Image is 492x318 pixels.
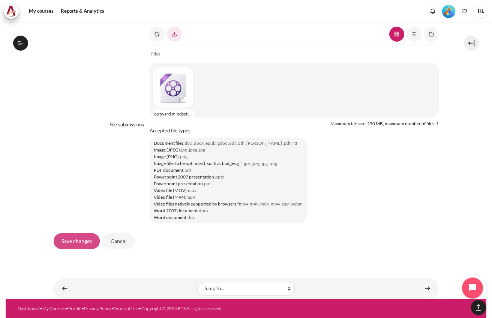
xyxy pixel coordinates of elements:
[442,5,455,18] img: Level #5
[203,181,211,186] small: .ppt
[442,4,455,18] div: Level #5
[427,6,438,17] div: Show notification window with no new notifications
[150,127,438,135] p: Accepted file types:
[471,300,486,315] button: [[backtotopbutton]]
[26,4,56,19] a: My courses
[420,281,435,296] a: Join the Impact Presentation Lab ►
[18,306,40,311] a: Dashboard
[154,140,303,147] li: Document files
[236,201,303,207] small: .fmp4 .m4v .mov .mp4 .ogv .webm
[183,140,297,146] small: .doc .docx .epub .gdoc .odt .oth .[PERSON_NAME] .pdf .rtf
[185,194,195,200] small: .mp4
[179,154,187,159] small: .png
[473,4,488,19] a: User menu
[109,121,144,127] p: File submissions
[141,306,222,311] a: Copyright © 2024 BTS All rights reserved
[154,201,303,207] li: Video files natively supported by browsers
[153,109,195,119] div: outward mindset video.mp4
[153,67,192,108] a: outward mindset video.mp4 outward mindset video.mp4
[42,306,66,311] a: My Courses
[330,121,439,126] span: Maximum file size: 250 MB, maximum number of files: 1
[180,147,205,153] small: .jpe .jpeg .jpg
[154,207,303,214] li: Word 2007 document
[18,305,269,312] div: • • • • •
[57,281,72,296] a: ◄ End-of-Program Feedback Survey
[154,180,303,187] li: Powerpoint presentation
[154,187,303,194] li: Video file (MOV)
[68,306,81,311] a: Profile
[154,214,303,221] li: Word document
[198,208,208,213] small: .docx
[4,4,22,19] a: Architeck Architeck
[154,160,303,167] li: Image files to be optimised, such as badges
[54,233,100,249] input: Save changes
[84,306,111,311] a: Privacy Policy
[439,4,458,18] a: Level #5
[154,153,303,160] li: Image (PNG)
[459,6,470,17] button: Languages
[154,174,303,180] li: Powerpoint 2007 presentation
[214,174,224,180] small: .pptx
[103,233,135,249] input: Cancel
[183,167,191,173] small: .pdf
[154,167,303,174] li: PDF document
[6,6,16,17] img: Architeck
[473,4,488,19] span: HL
[151,49,160,58] a: Files
[154,194,303,201] li: Video file (MP4)
[114,306,139,311] a: Terms of Use
[154,147,303,153] li: Image (JPEG)
[236,160,277,166] small: .gif .jpe .jpeg .jpg .png
[58,4,107,19] a: Reports & Analytics
[187,187,196,193] small: .mov
[186,214,195,220] small: .doc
